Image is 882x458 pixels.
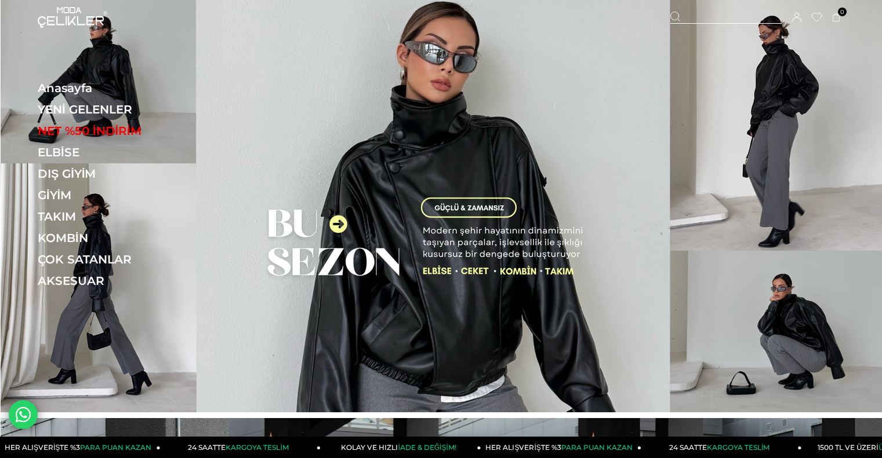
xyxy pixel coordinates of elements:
a: NET %50 İNDİRİM [38,124,197,138]
img: logo [38,7,107,28]
a: GİYİM [38,188,197,202]
a: 24 SAATTEKARGOYA TESLİM [161,437,321,458]
a: ELBİSE [38,145,197,159]
a: KOMBİN [38,231,197,245]
a: ÇOK SATANLAR [38,252,197,266]
a: AKSESUAR [38,274,197,288]
a: Anasayfa [38,81,197,95]
span: İADE & DEĞİŞİM! [398,443,456,452]
span: PARA PUAN KAZAN [80,443,151,452]
a: TAKIM [38,210,197,223]
span: PARA PUAN KAZAN [561,443,633,452]
span: 0 [838,8,847,16]
a: KOLAY VE HIZLIİADE & DEĞİŞİM! [321,437,481,458]
span: KARGOYA TESLİM [226,443,288,452]
a: 24 SAATTEKARGOYA TESLİM [641,437,802,458]
a: HER ALIŞVERİŞTE %3PARA PUAN KAZAN [481,437,642,458]
a: 0 [832,13,841,22]
a: DIŞ GİYİM [38,167,197,181]
span: KARGOYA TESLİM [707,443,770,452]
a: YENİ GELENLER [38,102,197,116]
